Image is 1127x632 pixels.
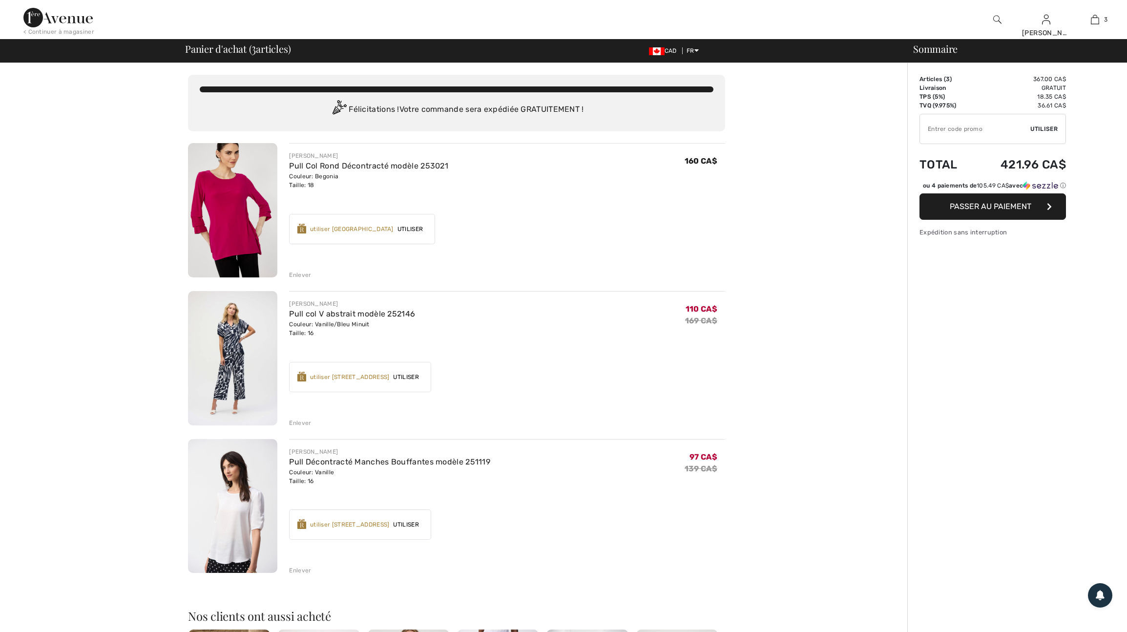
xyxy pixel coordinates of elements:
[973,92,1066,101] td: 18.35 CA$
[188,291,277,425] img: Pull col V abstrait modèle 252146
[310,225,394,233] div: utiliser [GEOGRAPHIC_DATA]
[919,101,973,110] td: TVQ (9.975%)
[289,457,490,466] a: Pull Décontracté Manches Bouffantes modèle 251119
[188,439,277,573] img: Pull Décontracté Manches Bouffantes modèle 251119
[919,84,973,92] td: Livraison
[1022,28,1070,38] div: [PERSON_NAME]
[1071,14,1119,25] a: 3
[289,161,448,170] a: Pull Col Rond Décontracté modèle 253021
[289,419,311,427] div: Enlever
[919,148,973,181] td: Total
[310,373,390,381] div: utiliser [STREET_ADDRESS]
[297,224,306,233] img: Reward-Logo.svg
[297,372,306,381] img: Reward-Logo.svg
[389,520,422,529] span: Utiliser
[973,101,1066,110] td: 36.61 CA$
[689,452,717,462] span: 97 CA$
[389,373,422,381] span: Utiliser
[973,84,1066,92] td: Gratuit
[1042,15,1050,24] a: Se connecter
[919,181,1066,193] div: ou 4 paiements de105.49 CA$avecSezzle Cliquez pour en savoir plus sur Sezzle
[23,27,94,36] div: < Continuer à magasiner
[901,44,1121,54] div: Sommaire
[649,47,665,55] img: Canadian Dollar
[1091,14,1099,25] img: Mon panier
[1023,181,1058,190] img: Sezzle
[919,75,973,84] td: Articles ( )
[188,143,277,277] img: Pull Col Rond Décontracté modèle 253021
[685,156,717,166] span: 160 CA$
[289,299,415,308] div: [PERSON_NAME]
[946,76,950,83] span: 3
[200,100,713,120] div: Félicitations ! Votre commande sera expédiée GRATUITEMENT !
[289,566,311,575] div: Enlever
[310,520,390,529] div: utiliser [STREET_ADDRESS]
[686,304,717,314] span: 110 CA$
[1104,15,1107,24] span: 3
[1042,14,1050,25] img: Mes infos
[973,148,1066,181] td: 421.96 CA$
[919,228,1066,237] div: Expédition sans interruption
[919,92,973,101] td: TPS (5%)
[687,47,699,54] span: FR
[1030,125,1058,133] span: Utiliser
[289,320,415,337] div: Couleur: Vanille/Bleu Minuit Taille: 16
[289,172,448,190] div: Couleur: Begonia Taille: 18
[923,181,1066,190] div: ou 4 paiements de avec
[685,464,717,473] s: 139 CA$
[289,271,311,279] div: Enlever
[950,202,1031,211] span: Passer au paiement
[297,519,306,529] img: Reward-Logo.svg
[977,182,1009,189] span: 105.49 CA$
[289,447,490,456] div: [PERSON_NAME]
[251,42,256,54] span: 3
[185,44,291,54] span: Panier d'achat ( articles)
[920,114,1030,144] input: Code promo
[289,151,448,160] div: [PERSON_NAME]
[289,468,490,485] div: Couleur: Vanille Taille: 16
[685,316,717,325] s: 169 CA$
[329,100,349,120] img: Congratulation2.svg
[188,610,725,622] h2: Nos clients ont aussi acheté
[394,225,427,233] span: Utiliser
[919,193,1066,220] button: Passer au paiement
[973,75,1066,84] td: 367.00 CA$
[649,47,681,54] span: CAD
[23,8,93,27] img: 1ère Avenue
[289,309,415,318] a: Pull col V abstrait modèle 252146
[993,14,1002,25] img: recherche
